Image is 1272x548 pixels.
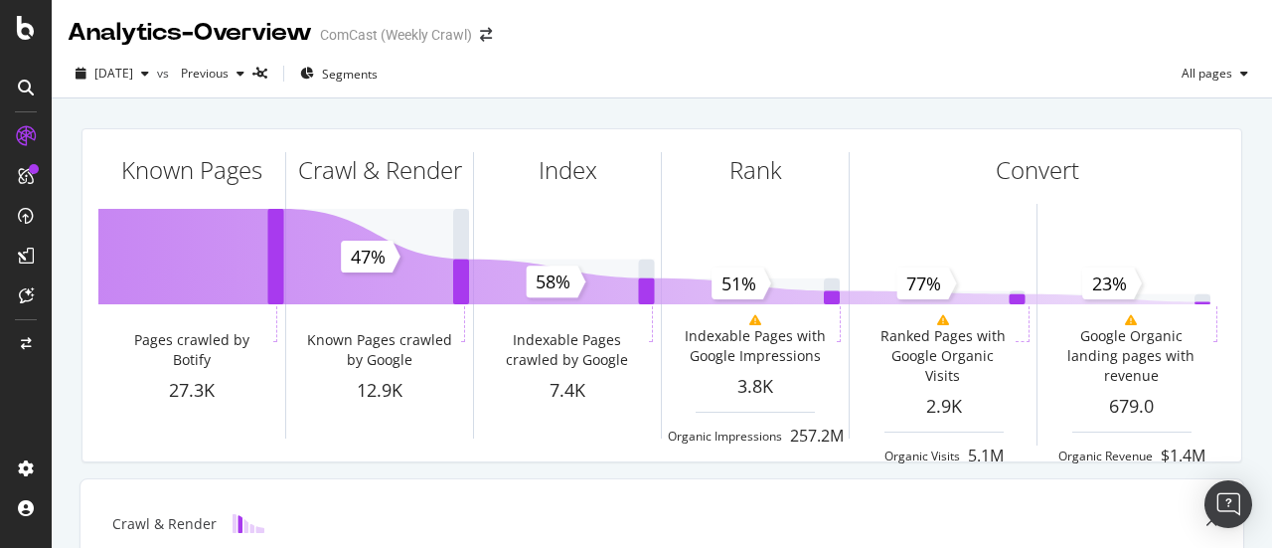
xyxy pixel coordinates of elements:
span: vs [157,65,173,82]
button: [DATE] [68,58,157,90]
span: Previous [173,65,229,82]
div: Crawl & Render [112,514,217,534]
div: 3.8K [662,374,849,400]
div: Indexable Pages crawled by Google [489,330,645,370]
div: Open Intercom Messenger [1204,480,1252,528]
div: arrow-right-arrow-left [480,28,492,42]
button: Segments [292,58,386,90]
div: ComCast (Weekly Crawl) [320,25,472,45]
button: Previous [173,58,252,90]
div: Crawl & Render [298,153,462,187]
div: Pages crawled by Botify [113,330,269,370]
div: Analytics - Overview [68,16,312,50]
span: 2025 Aug. 30th [94,65,133,82]
div: Index [539,153,597,187]
div: Indexable Pages with Google Impressions [677,326,833,366]
span: All pages [1174,65,1232,82]
div: 7.4K [474,378,661,404]
div: 257.2M [790,425,844,448]
div: Known Pages [121,153,262,187]
img: block-icon [233,514,264,533]
div: Rank [729,153,782,187]
div: 27.3K [98,378,285,404]
button: All pages [1174,58,1256,90]
span: Segments [322,66,378,83]
div: Known Pages crawled by Google [301,330,457,370]
div: 12.9K [286,378,473,404]
div: Organic Impressions [668,428,782,445]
